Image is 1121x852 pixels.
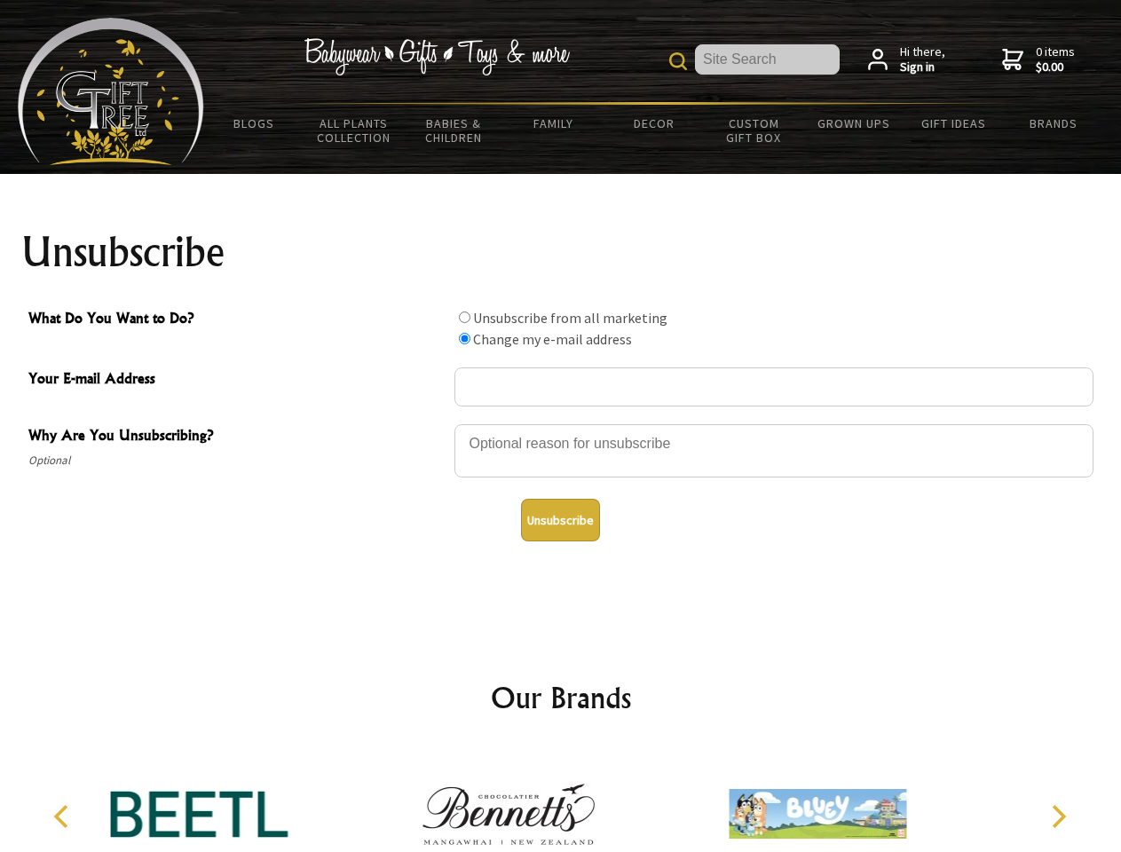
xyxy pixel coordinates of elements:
a: 0 items$0.00 [1002,44,1075,75]
button: Previous [44,797,83,836]
strong: Sign in [900,59,945,75]
button: Next [1038,797,1078,836]
h1: Unsubscribe [21,231,1101,273]
a: Decor [604,105,704,142]
a: Gift Ideas [904,105,1004,142]
a: All Plants Collection [304,105,405,156]
a: Family [504,105,604,142]
a: Hi there,Sign in [868,44,945,75]
strong: $0.00 [1036,59,1075,75]
span: What Do You Want to Do? [28,307,446,333]
img: Babyware - Gifts - Toys and more... [18,18,204,165]
img: product search [669,52,687,70]
textarea: Why Are You Unsubscribing? [454,424,1093,477]
a: Grown Ups [803,105,904,142]
span: Your E-mail Address [28,367,446,393]
button: Unsubscribe [521,499,600,541]
a: BLOGS [204,105,304,142]
a: Brands [1004,105,1104,142]
label: Change my e-mail address [473,330,632,348]
a: Babies & Children [404,105,504,156]
img: Babywear - Gifts - Toys & more [304,38,570,75]
span: Optional [28,450,446,471]
h2: Our Brands [36,676,1086,719]
input: What Do You Want to Do? [459,333,470,344]
span: 0 items [1036,43,1075,75]
span: Hi there, [900,44,945,75]
input: Your E-mail Address [454,367,1093,406]
input: Site Search [695,44,840,75]
span: Why Are You Unsubscribing? [28,424,446,450]
input: What Do You Want to Do? [459,312,470,323]
label: Unsubscribe from all marketing [473,309,667,327]
a: Custom Gift Box [704,105,804,156]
